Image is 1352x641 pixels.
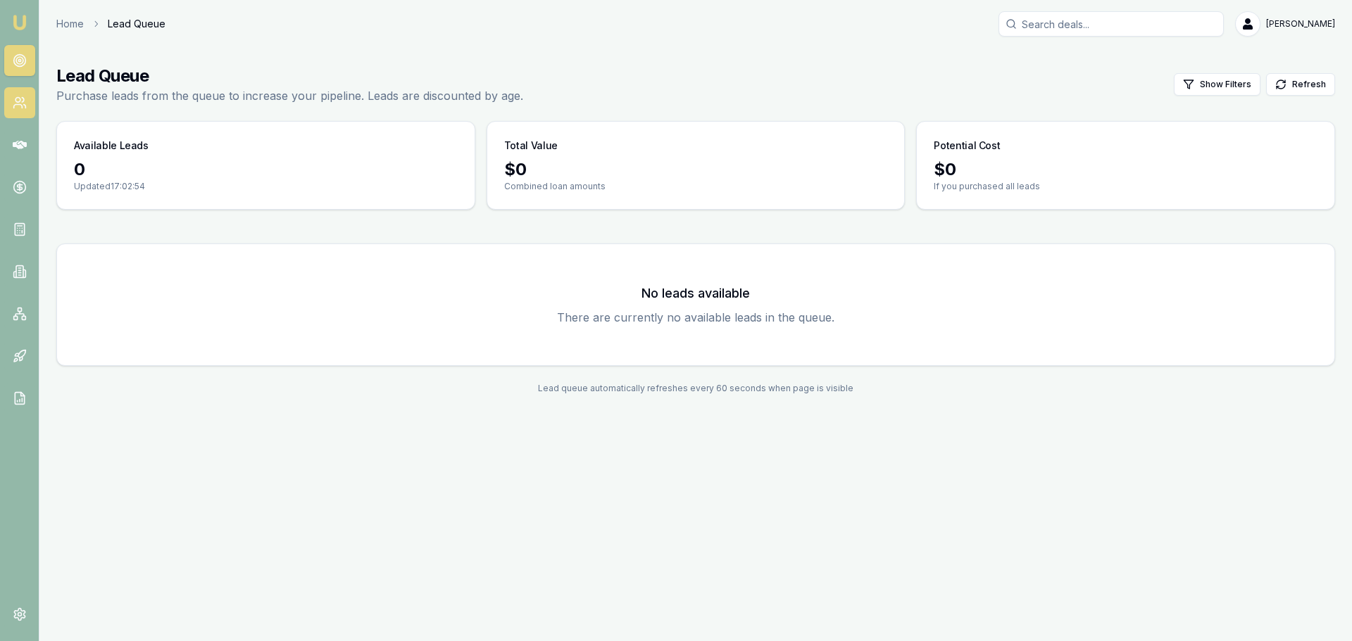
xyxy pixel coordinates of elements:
span: [PERSON_NAME] [1266,18,1335,30]
p: If you purchased all leads [934,181,1317,192]
div: $ 0 [934,158,1317,181]
div: $ 0 [504,158,888,181]
span: Lead Queue [108,17,165,31]
input: Search deals [999,11,1224,37]
h3: Potential Cost [934,139,1000,153]
button: Refresh [1266,73,1335,96]
div: Lead queue automatically refreshes every 60 seconds when page is visible [56,383,1335,394]
h3: Total Value [504,139,558,153]
p: Updated 17:02:54 [74,181,458,192]
nav: breadcrumb [56,17,165,31]
a: Home [56,17,84,31]
p: There are currently no available leads in the queue. [74,309,1317,326]
p: Purchase leads from the queue to increase your pipeline. Leads are discounted by age. [56,87,523,104]
p: Combined loan amounts [504,181,888,192]
h3: Available Leads [74,139,149,153]
button: Show Filters [1174,73,1260,96]
img: emu-icon-u.png [11,14,28,31]
div: 0 [74,158,458,181]
h3: No leads available [74,284,1317,303]
h1: Lead Queue [56,65,523,87]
